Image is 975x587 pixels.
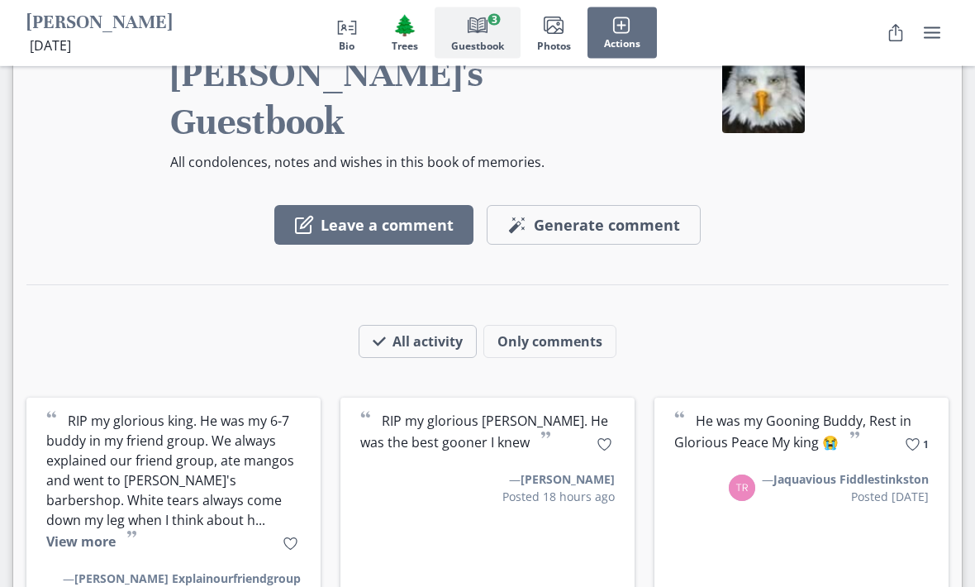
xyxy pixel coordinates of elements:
[722,51,805,134] img: Marvin
[359,326,477,359] button: All activity
[274,206,473,246] button: Leave a comment
[879,17,912,50] button: Share Obituary
[451,41,504,52] span: Guestbook
[521,7,587,59] button: Photos
[587,7,657,59] button: Actions
[392,13,417,37] span: Tree
[278,531,304,557] button: Like
[916,17,949,50] button: user menu
[604,38,640,50] span: Actions
[360,412,615,453] p: RIP my glorious [PERSON_NAME]. He was the best gooner I knew
[435,7,521,59] button: Guestbook
[901,432,932,458] button: Like
[375,7,435,59] button: Trees
[923,438,929,452] span: 1
[851,489,929,506] button: Posted [DATE]
[488,14,501,26] span: 3
[392,41,418,52] span: Trees
[592,432,618,458] button: Like
[487,206,701,246] button: Generate comment
[319,7,375,59] button: Bio
[170,153,589,173] p: All condolences, notes and wishes in this book of memories.
[534,217,680,236] span: Generate comment
[46,533,116,551] button: View more
[502,489,615,506] button: Posted 18 hours ago
[30,36,71,55] span: [DATE]
[46,412,301,552] p: RIP my glorious king. He was my 6-7 buddy in my friend group. We always explained our friend grou...
[483,326,616,359] button: Only comments
[674,412,929,453] p: He was my Gooning Buddy, Rest in Glorious Peace My king 😭
[537,41,571,52] span: Photos
[339,41,354,52] span: Bio
[26,11,173,36] h1: [PERSON_NAME]
[170,51,589,146] h2: [PERSON_NAME]'s Guestbook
